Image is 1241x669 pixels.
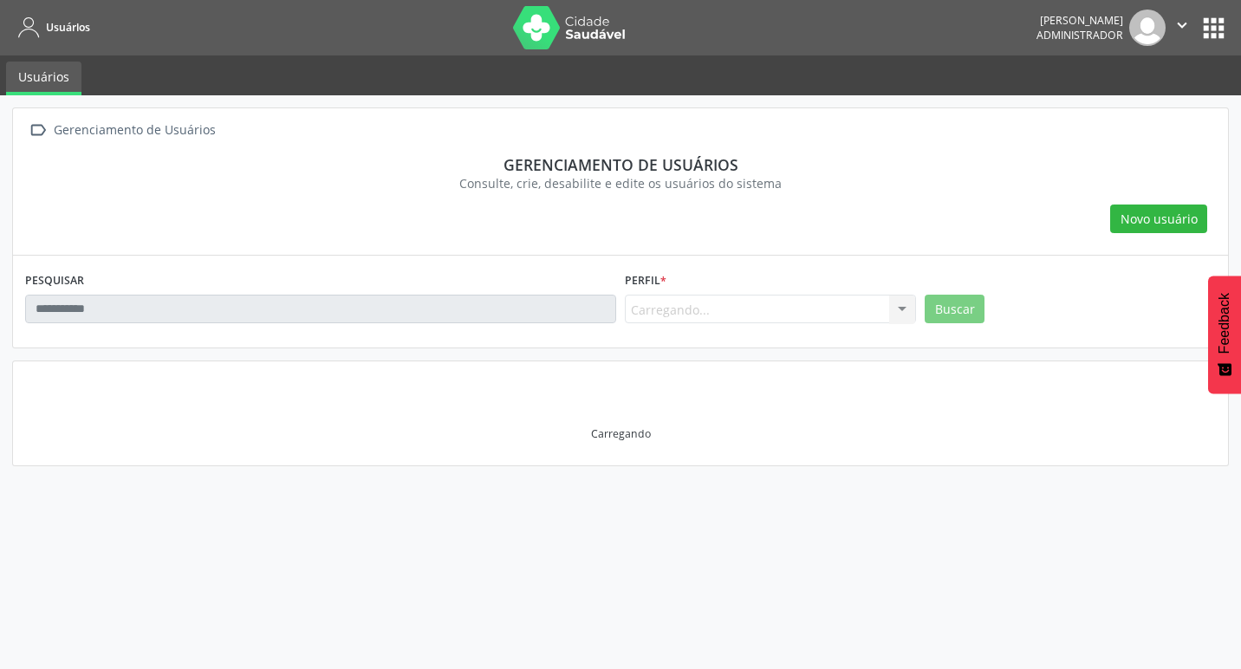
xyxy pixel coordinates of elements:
[12,13,90,42] a: Usuários
[1217,293,1232,354] span: Feedback
[1121,210,1198,228] span: Novo usuário
[25,268,84,295] label: PESQUISAR
[25,118,50,143] i: 
[6,62,81,95] a: Usuários
[1110,205,1207,234] button: Novo usuário
[1166,10,1199,46] button: 
[591,426,651,441] div: Carregando
[50,118,218,143] div: Gerenciamento de Usuários
[1173,16,1192,35] i: 
[25,118,218,143] a:  Gerenciamento de Usuários
[1036,13,1123,28] div: [PERSON_NAME]
[37,155,1204,174] div: Gerenciamento de usuários
[1208,276,1241,393] button: Feedback - Mostrar pesquisa
[1129,10,1166,46] img: img
[46,20,90,35] span: Usuários
[1036,28,1123,42] span: Administrador
[925,295,984,324] button: Buscar
[37,174,1204,192] div: Consulte, crie, desabilite e edite os usuários do sistema
[1199,13,1229,43] button: apps
[625,268,666,295] label: Perfil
